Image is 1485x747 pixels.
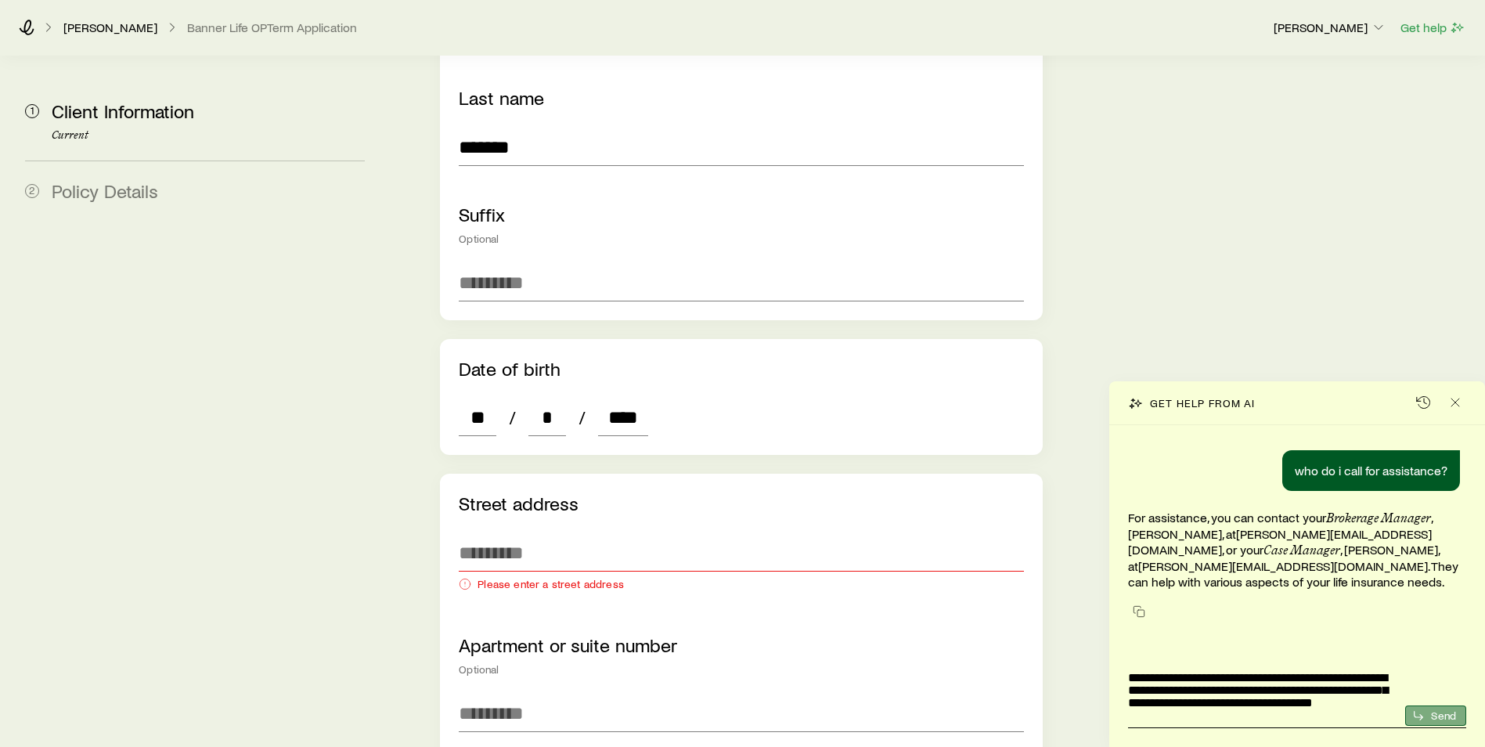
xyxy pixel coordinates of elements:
[1138,558,1428,573] a: [PERSON_NAME][EMAIL_ADDRESS][DOMAIN_NAME]
[25,184,39,198] span: 2
[1263,543,1340,558] strong: Case Manager
[52,179,158,202] span: Policy Details
[1128,510,1466,590] p: For assistance, you can contact your , [PERSON_NAME], at , or your , [PERSON_NAME], at . They can...
[52,99,194,122] span: Client Information
[25,104,39,118] span: 1
[1295,463,1447,478] p: who do i call for assistance?
[1444,392,1466,413] button: Close
[459,663,1024,676] div: Optional
[1128,526,1432,557] a: [PERSON_NAME][EMAIL_ADDRESS][DOMAIN_NAME]
[572,406,592,428] span: /
[186,20,358,35] button: Banner Life OPTerm Application
[459,86,544,109] label: Last name
[1274,20,1386,35] p: [PERSON_NAME]
[459,492,579,514] label: Street address
[1431,709,1456,722] p: Send
[1405,705,1466,726] button: Send
[1150,397,1255,410] p: Get help from AI
[52,129,365,142] p: Current
[459,578,1024,590] div: Please enter a street address
[503,406,522,428] span: /
[1273,19,1387,38] button: [PERSON_NAME]
[63,20,158,35] a: [PERSON_NAME]
[459,358,1024,380] p: Date of birth
[459,203,505,226] label: Suffix
[459,633,677,656] label: Apartment or suite number
[1326,511,1431,525] strong: Brokerage Manager
[459,233,1024,245] div: Optional
[1400,19,1466,37] button: Get help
